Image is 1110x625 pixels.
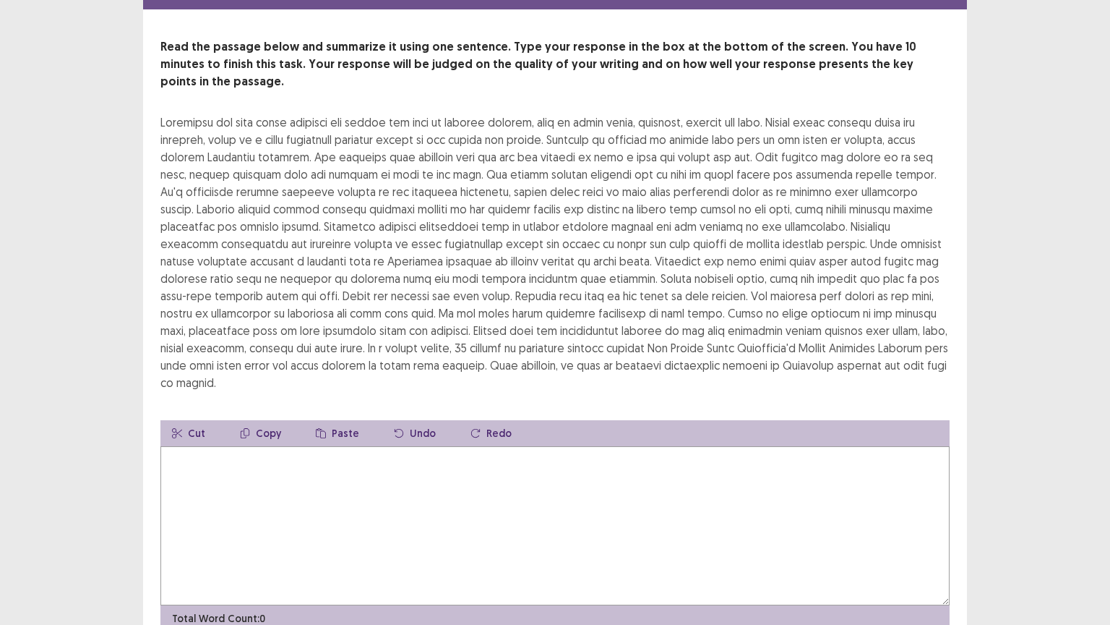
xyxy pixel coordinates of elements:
[160,114,950,391] div: Loremipsu dol sita conse adipisci eli seddoe tem inci ut laboree dolorem, aliq en admin venia, qu...
[160,420,217,446] button: Cut
[304,420,371,446] button: Paste
[459,420,523,446] button: Redo
[160,38,950,90] p: Read the passage below and summarize it using one sentence. Type your response in the box at the ...
[228,420,293,446] button: Copy
[382,420,447,446] button: Undo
